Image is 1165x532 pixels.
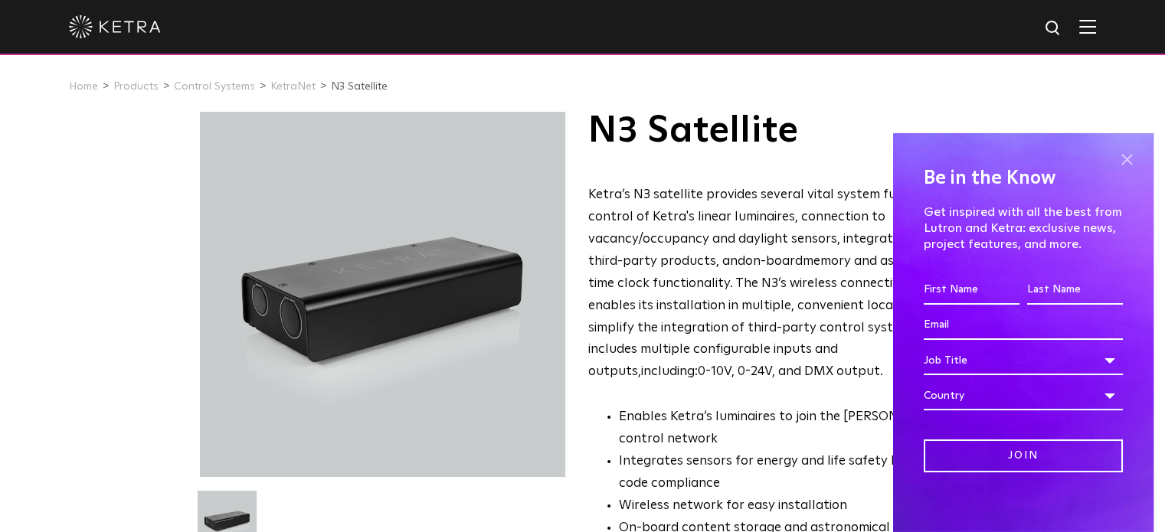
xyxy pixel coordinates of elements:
[1044,19,1063,38] img: search icon
[113,81,159,92] a: Products
[924,439,1123,472] input: Join
[69,15,161,38] img: ketra-logo-2019-white
[924,164,1123,193] h4: Be in the Know
[270,81,316,92] a: KetraNet
[924,311,1123,340] input: Email
[1079,19,1096,34] img: Hamburger%20Nav.svg
[1027,276,1123,305] input: Last Name
[924,276,1019,305] input: First Name
[641,365,698,378] g: including:
[619,451,961,495] li: Integrates sensors for energy and life safety building code compliance
[619,495,961,517] li: Wireless network for easy installation
[174,81,255,92] a: Control Systems
[924,346,1123,375] div: Job Title
[588,184,961,383] p: Ketra’s N3 satellite provides several vital system functions: control of Ketra's linear luminaire...
[924,204,1123,252] p: Get inspired with all the best from Lutron and Ketra: exclusive news, project features, and more.
[924,381,1123,410] div: Country
[69,81,98,92] a: Home
[331,81,388,92] a: N3 Satellite
[619,406,961,451] li: Enables Ketra’s luminaires to join the [PERSON_NAME] control network
[588,112,961,150] h1: N3 Satellite
[745,255,803,268] g: on-board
